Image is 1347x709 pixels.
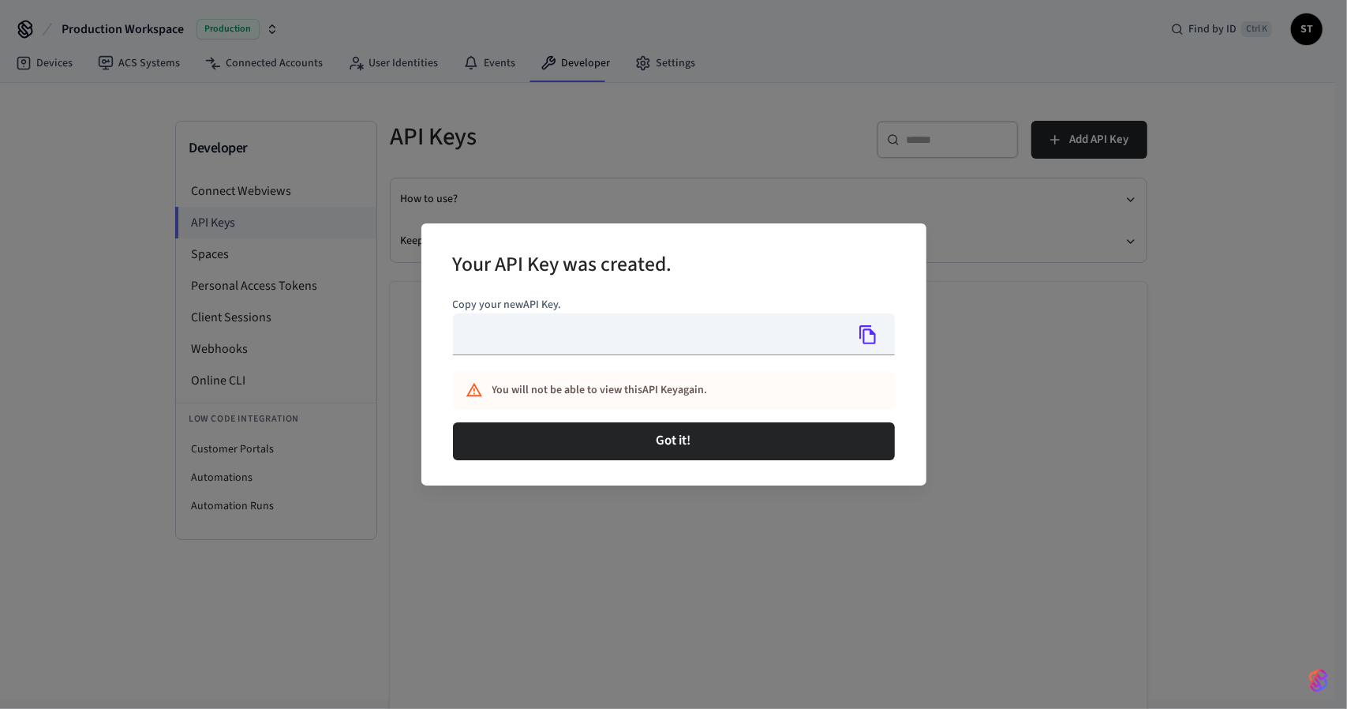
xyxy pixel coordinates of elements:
h2: Your API Key was created. [453,242,672,291]
div: You will not be able to view this API Key again. [492,376,825,405]
p: Copy your new API Key . [453,297,895,313]
button: Copy [851,318,885,351]
img: SeamLogoGradient.69752ec5.svg [1309,668,1328,693]
button: Got it! [453,422,895,460]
